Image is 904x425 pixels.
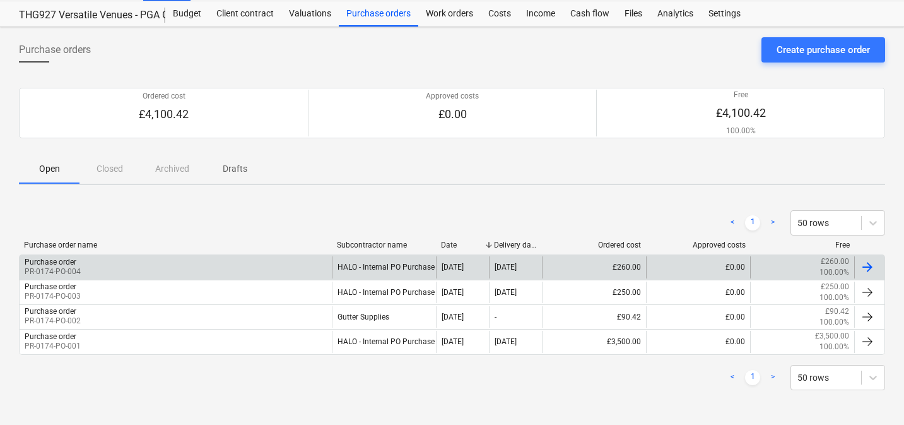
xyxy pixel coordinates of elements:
div: HALO - Internal PO Purchase [332,256,436,278]
p: £0.00 [426,107,479,122]
div: £0.00 [646,282,750,303]
p: £250.00 [821,282,849,292]
a: Costs [481,1,519,27]
div: Delivery date [494,241,537,249]
p: £260.00 [821,256,849,267]
div: Create purchase order [777,42,870,58]
a: Client contract [209,1,281,27]
div: [DATE] [495,288,517,297]
div: £260.00 [542,256,646,278]
div: HALO - Internal PO Purchase [332,331,436,352]
p: 100.00% [819,317,849,328]
p: 100.00% [819,292,849,303]
div: £90.42 [542,306,646,328]
p: 100.00% [819,342,849,352]
div: £0.00 [646,331,750,352]
a: Previous page [725,370,740,385]
p: PR-0174-PO-004 [25,266,81,277]
p: PR-0174-PO-003 [25,291,81,302]
div: Purchase order [25,307,76,316]
p: £4,100.42 [716,105,766,121]
div: [DATE] [442,263,464,272]
a: Settings [701,1,748,27]
p: £4,100.42 [139,107,189,122]
div: Purchase order [25,258,76,266]
div: THG927 Versatile Venues - PGA Golf 2025 [19,9,150,22]
div: Purchase order name [24,241,327,249]
div: HALO - Internal PO Purchase [332,282,436,303]
iframe: Chat Widget [841,364,904,425]
a: Files [617,1,650,27]
a: Income [519,1,563,27]
a: Page 1 is your current page [745,215,760,230]
span: Purchase orders [19,42,91,57]
div: - [495,313,496,321]
div: £0.00 [646,256,750,278]
a: Budget [165,1,209,27]
div: Purchase order [25,282,76,291]
p: Ordered cost [139,91,189,102]
div: [DATE] [442,313,464,321]
div: [DATE] [442,288,464,297]
div: Ordered cost [547,241,641,249]
button: Create purchase order [761,37,885,63]
div: Gutter Supplies [332,306,436,328]
a: Cash flow [563,1,617,27]
div: Approved costs [651,241,745,249]
p: 100.00% [716,126,766,136]
p: £3,500.00 [815,331,849,342]
div: Subcontractor name [337,241,431,249]
a: Next page [765,370,780,385]
a: Next page [765,215,780,230]
div: [DATE] [495,263,517,272]
div: £3,500.00 [542,331,646,352]
a: Purchase orders [339,1,418,27]
div: [DATE] [442,337,464,346]
div: Purchase order [25,332,76,341]
p: 100.00% [819,267,849,278]
p: Free [716,90,766,100]
p: Drafts [220,162,250,176]
p: Open [34,162,64,176]
p: PR-0174-PO-001 [25,341,81,352]
p: Approved costs [426,91,479,102]
div: £250.00 [542,282,646,303]
a: Valuations [281,1,339,27]
div: Free [756,241,850,249]
a: Analytics [650,1,701,27]
div: £0.00 [646,306,750,328]
div: [DATE] [495,337,517,346]
a: Page 1 is your current page [745,370,760,385]
a: Work orders [418,1,481,27]
div: Date [441,241,484,249]
p: £90.42 [825,306,849,317]
p: PR-0174-PO-002 [25,316,81,326]
a: Previous page [725,215,740,230]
